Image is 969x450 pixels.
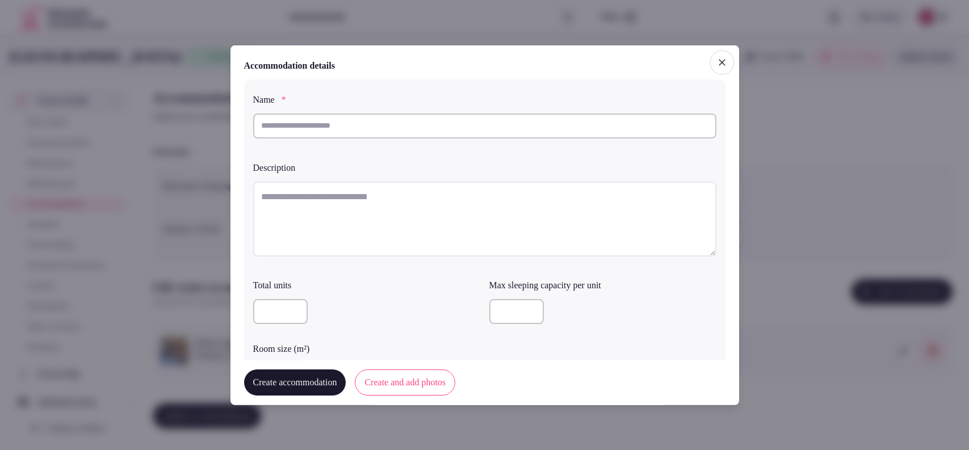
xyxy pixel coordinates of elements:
h2: Accommodation details [244,58,335,72]
label: Room size (m²) [253,344,480,353]
label: Max sleeping capacity per unit [489,280,716,289]
button: Create and add photos [355,370,455,396]
label: Description [253,163,716,172]
label: Name [253,95,716,104]
button: Create accommodation [244,370,346,396]
label: Total units [253,280,480,289]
